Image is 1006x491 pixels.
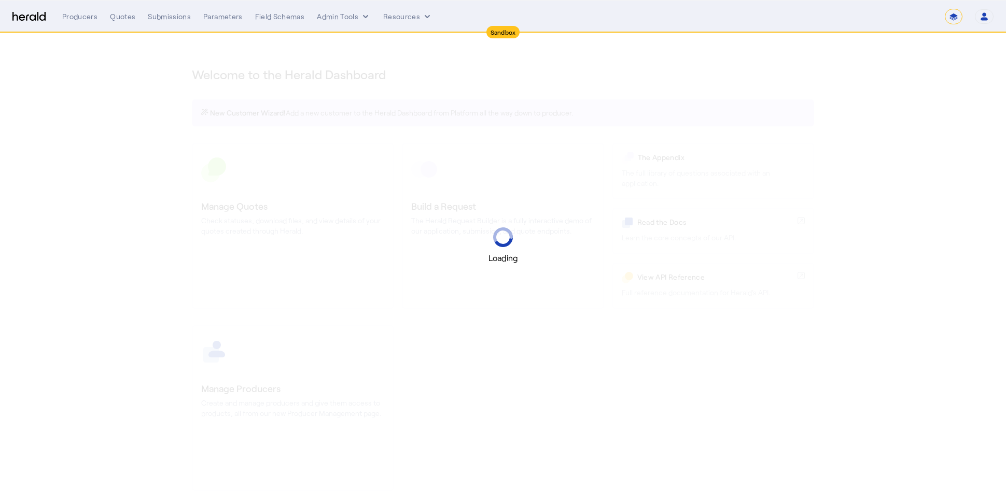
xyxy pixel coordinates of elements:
img: Herald Logo [12,12,46,22]
div: Sandbox [486,26,520,38]
div: Field Schemas [255,11,305,22]
div: Quotes [110,11,135,22]
div: Parameters [203,11,243,22]
button: internal dropdown menu [317,11,371,22]
div: Producers [62,11,97,22]
button: Resources dropdown menu [383,11,432,22]
div: Submissions [148,11,191,22]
